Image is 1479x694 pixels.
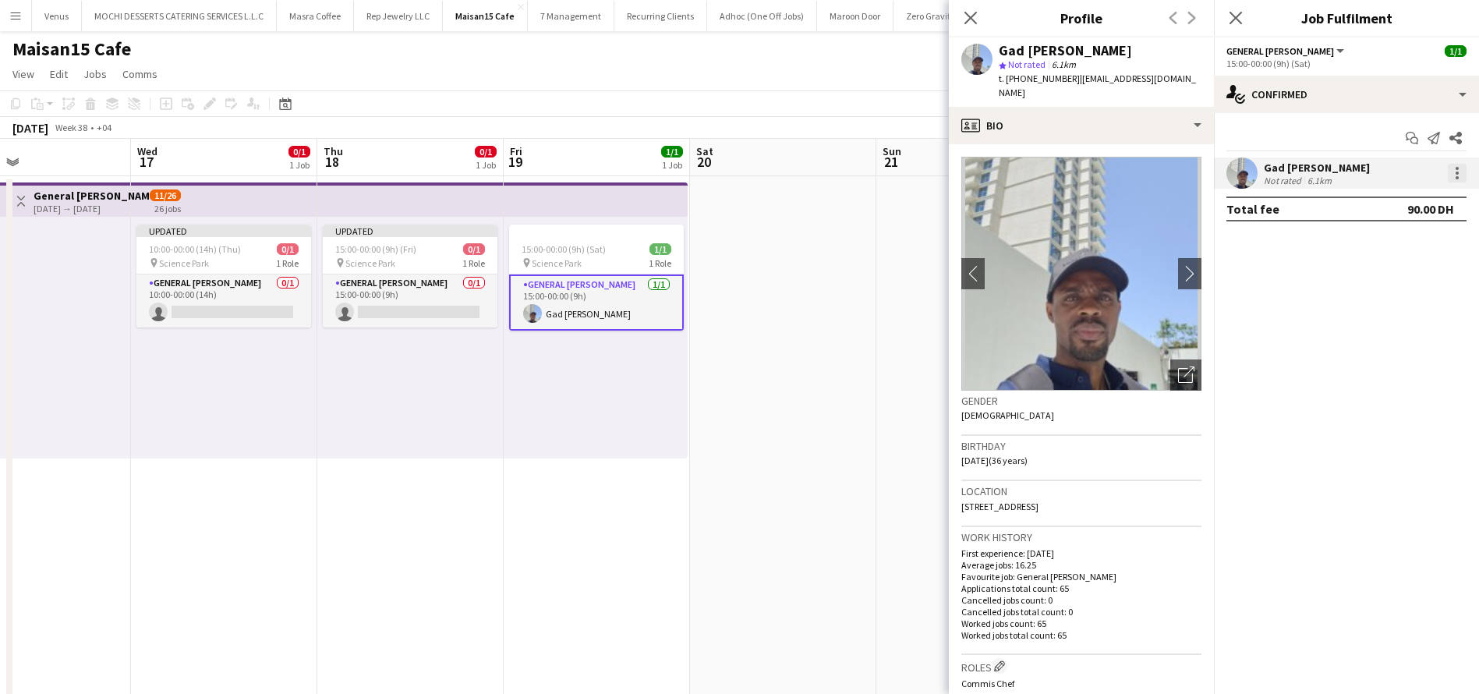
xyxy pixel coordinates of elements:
button: Rep Jewelry LLC [354,1,443,31]
button: MOCHI DESSERTS CATERING SERVICES L.L.C [82,1,277,31]
div: Gad [PERSON_NAME] [999,44,1132,58]
p: First experience: [DATE] [961,547,1201,559]
span: Science Park [345,257,395,269]
button: Recurring Clients [614,1,707,31]
button: Masra Coffee [277,1,354,31]
button: General [PERSON_NAME] [1226,45,1346,57]
h3: Work history [961,530,1201,544]
span: 15:00-00:00 (9h) (Sat) [522,243,606,255]
button: Maroon Door [817,1,893,31]
div: 1 Job [476,159,496,171]
div: Confirmed [1214,76,1479,113]
span: Science Park [159,257,209,269]
span: [STREET_ADDRESS] [961,501,1038,512]
a: Edit [44,64,74,84]
span: Week 38 [51,122,90,133]
span: 0/1 [463,243,485,255]
span: 20 [694,153,713,171]
p: Worked jobs count: 65 [961,618,1201,629]
span: [DEMOGRAPHIC_DATA] [961,409,1054,421]
span: 19 [508,153,522,171]
div: 1 Job [289,159,310,171]
span: Not rated [1008,58,1046,70]
span: Commis Chef [961,678,1014,689]
h3: Gender [961,394,1201,408]
span: 1/1 [649,243,671,255]
span: 0/1 [277,243,299,255]
app-card-role: General [PERSON_NAME]0/110:00-00:00 (14h) [136,274,311,328]
span: Wed [137,144,157,158]
div: 15:00-00:00 (9h) (Sat) [1226,58,1467,69]
p: Average jobs: 16.25 [961,559,1201,571]
a: Jobs [77,64,113,84]
button: Venus [32,1,82,31]
button: Adhoc (One Off Jobs) [707,1,817,31]
span: 17 [135,153,157,171]
p: Favourite job: General [PERSON_NAME] [961,571,1201,582]
app-job-card: Updated10:00-00:00 (14h) (Thu)0/1 Science Park1 RoleGeneral [PERSON_NAME]0/110:00-00:00 (14h) [136,225,311,328]
span: 11/26 [150,189,181,201]
span: Thu [324,144,343,158]
h3: Profile [949,8,1214,28]
span: t. [PHONE_NUMBER] [999,73,1080,84]
div: Total fee [1226,201,1279,217]
button: 7 Management [528,1,614,31]
h3: General [PERSON_NAME] [34,189,150,203]
h3: Location [961,484,1201,498]
p: Applications total count: 65 [961,582,1201,594]
span: 1 Role [462,257,485,269]
app-job-card: Updated15:00-00:00 (9h) (Fri)0/1 Science Park1 RoleGeneral [PERSON_NAME]0/115:00-00:00 (9h) [323,225,497,328]
span: General Steward [1226,45,1334,57]
span: Fri [510,144,522,158]
span: 0/1 [475,146,497,158]
a: Comms [116,64,164,84]
span: 10:00-00:00 (14h) (Thu) [149,243,241,255]
div: [DATE] → [DATE] [34,203,150,214]
h3: Roles [961,658,1201,675]
div: +04 [97,122,111,133]
div: Bio [949,107,1214,144]
span: 6.1km [1049,58,1079,70]
span: Sun [883,144,901,158]
span: 21 [880,153,901,171]
span: View [12,67,34,81]
span: 18 [321,153,343,171]
div: 90.00 DH [1407,201,1454,217]
span: 1/1 [1445,45,1467,57]
app-card-role: General [PERSON_NAME]0/115:00-00:00 (9h) [323,274,497,328]
div: Not rated [1264,175,1304,186]
p: Cancelled jobs count: 0 [961,594,1201,606]
p: Worked jobs total count: 65 [961,629,1201,641]
span: 1/1 [661,146,683,158]
span: Jobs [83,67,107,81]
span: 1 Role [649,257,671,269]
div: [DATE] [12,120,48,136]
button: Zero Gravity [893,1,968,31]
span: 15:00-00:00 (9h) (Fri) [335,243,416,255]
a: View [6,64,41,84]
span: Edit [50,67,68,81]
div: 6.1km [1304,175,1335,186]
app-card-role: General [PERSON_NAME]1/115:00-00:00 (9h)Gad [PERSON_NAME] [509,274,684,331]
span: | [EMAIL_ADDRESS][DOMAIN_NAME] [999,73,1196,98]
h3: Birthday [961,439,1201,453]
button: Maisan15 Cafe [443,1,528,31]
p: Cancelled jobs total count: 0 [961,606,1201,618]
h3: Job Fulfilment [1214,8,1479,28]
span: 0/1 [288,146,310,158]
h1: Maisan15 Cafe [12,37,131,61]
div: 26 jobs [154,201,181,214]
div: 1 Job [662,159,682,171]
div: Gad [PERSON_NAME] [1264,161,1370,175]
div: Open photos pop-in [1170,359,1201,391]
span: Science Park [532,257,582,269]
app-job-card: 15:00-00:00 (9h) (Sat)1/1 Science Park1 RoleGeneral [PERSON_NAME]1/115:00-00:00 (9h)Gad [PERSON_N... [509,225,684,331]
div: Updated [323,225,497,237]
span: [DATE] (36 years) [961,455,1028,466]
div: Updated [136,225,311,237]
span: 1 Role [276,257,299,269]
span: Sat [696,144,713,158]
